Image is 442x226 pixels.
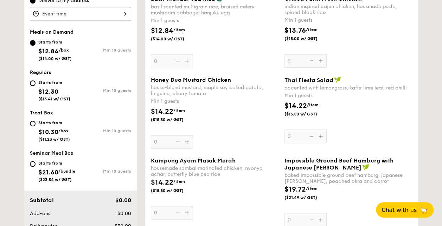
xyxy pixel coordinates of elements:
span: Honey Duo Mustard Chicken [151,77,231,83]
span: /item [173,179,185,184]
span: /box [58,128,69,133]
span: Kampung Ayam Masak Merah [151,157,236,164]
div: Starts from [38,120,70,126]
span: /item [306,186,318,191]
div: Min 10 guests [81,48,131,53]
div: Starts from [38,39,72,45]
span: 🦙 [419,206,428,214]
div: Min 10 guests [81,169,131,174]
img: icon-vegan.f8ff3823.svg [362,164,369,170]
span: ($15.50 w/ GST) [151,188,199,193]
div: Min 1 guests [284,92,412,99]
span: $14.22 [151,107,173,116]
span: ($23.54 w/ GST) [38,177,72,182]
input: Event time [30,7,131,21]
input: Starts from$12.84/box($14.00 w/ GST)Min 10 guests [30,40,36,46]
span: Meals on Demand [30,29,73,35]
span: $14.22 [284,102,307,110]
div: Min 1 guests [151,17,279,24]
span: Regulars [30,69,51,75]
span: /item [307,102,319,107]
div: Starts from [38,160,75,166]
div: basil scented multigrain rice, braised celery mushroom cabbage, hanjuku egg [151,4,279,16]
div: indian inspired cajun chicken, housmade pesto, spiced black rice [284,4,412,15]
span: ($15.00 w/ GST) [284,36,332,41]
span: ($14.00 w/ GST) [38,56,72,61]
span: $12.84 [151,27,173,35]
span: ($14.00 w/ GST) [151,36,199,42]
span: $14.22 [151,178,173,187]
span: /item [306,27,318,32]
span: ($21.49 w/ GST) [284,195,332,200]
span: Seminar Meal Box [30,150,73,156]
span: $10.30 [38,128,58,136]
span: /item [173,108,185,113]
span: Treat Box [30,110,53,116]
span: $21.60 [38,168,58,176]
img: icon-vegan.f8ff3823.svg [334,77,341,83]
span: Add-ons [30,211,50,217]
span: ($11.23 w/ GST) [38,137,70,142]
span: $19.72 [284,185,306,194]
div: Min 10 guests [81,88,131,93]
input: Starts from$21.60/bundle($23.54 w/ GST)Min 10 guests [30,161,36,167]
span: ($15.50 w/ GST) [284,111,332,117]
div: baked impossible ground beef hamburg, japanese [PERSON_NAME], poached okra and carrot [284,172,412,184]
div: accented with lemongrass, kaffir lime leaf, red chilli [284,85,412,91]
span: Chat with us [382,207,417,213]
span: $13.76 [284,26,306,35]
span: ($13.41 w/ GST) [38,97,70,101]
span: /box [59,48,69,53]
input: Starts from$10.30/box($11.23 w/ GST)Min 10 guests [30,121,36,126]
div: house-blend mustard, maple soy baked potato, linguine, cherry tomato [151,85,279,97]
button: Chat with us🦙 [376,202,434,218]
span: Subtotal [30,197,54,204]
span: /bundle [58,169,75,174]
div: Starts from [38,80,70,85]
span: $0.00 [115,197,131,204]
div: Min 10 guests [81,128,131,133]
div: Min 1 guests [284,17,412,24]
span: $0.00 [117,211,131,217]
div: housemade sambal marinated chicken, nyonya achar, butterfly blue pea rice [151,165,279,177]
input: Starts from$12.30($13.41 w/ GST)Min 10 guests [30,80,36,86]
span: ($15.50 w/ GST) [151,117,199,122]
span: $12.30 [38,88,58,95]
div: Min 1 guests [151,98,279,105]
span: Thai Fiesta Salad [284,77,333,84]
span: Impossible Ground Beef Hamburg with Japanese [PERSON_NAME] [284,157,393,171]
span: /item [173,27,185,32]
span: $12.84 [38,47,59,55]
